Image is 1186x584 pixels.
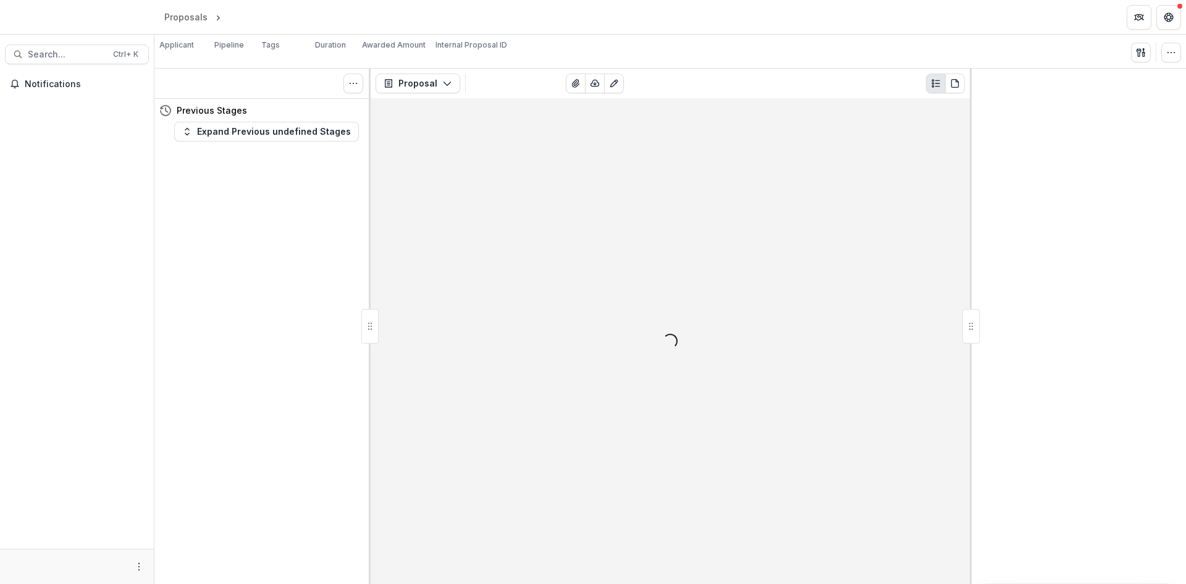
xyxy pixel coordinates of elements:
[1127,5,1151,30] button: Partners
[28,49,106,60] span: Search...
[926,74,946,93] button: Plaintext view
[604,74,624,93] button: Edit as form
[25,79,144,90] span: Notifications
[315,40,346,51] p: Duration
[164,11,208,23] div: Proposals
[159,8,276,26] nav: breadcrumb
[261,40,280,51] p: Tags
[5,44,149,64] button: Search...
[362,40,426,51] p: Awarded Amount
[945,74,965,93] button: PDF view
[177,104,247,117] h4: Previous Stages
[376,74,460,93] button: Proposal
[159,40,194,51] p: Applicant
[214,40,244,51] p: Pipeline
[5,74,149,94] button: Notifications
[111,48,141,61] div: Ctrl + K
[174,122,359,142] button: Expand Previous undefined Stages
[566,74,586,93] button: View Attached Files
[132,559,146,574] button: More
[435,40,507,51] p: Internal Proposal ID
[1156,5,1181,30] button: Get Help
[343,74,363,93] button: Toggle View Cancelled Tasks
[159,8,212,26] a: Proposals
